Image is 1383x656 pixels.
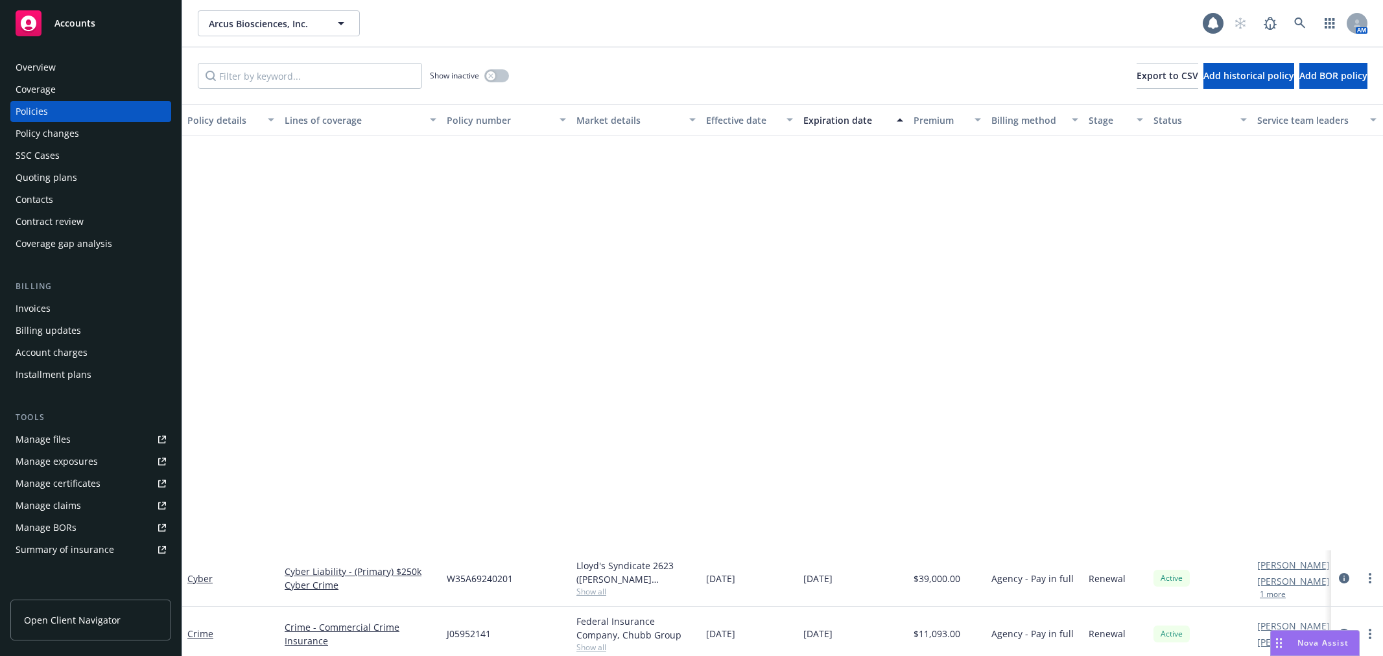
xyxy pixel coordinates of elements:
[1089,113,1129,127] div: Stage
[1260,591,1286,598] button: 1 more
[285,565,436,592] a: Cyber Liability - (Primary) $250k Cyber Crime
[10,495,171,516] a: Manage claims
[1297,637,1349,648] span: Nova Assist
[576,113,681,127] div: Market details
[1083,104,1148,135] button: Stage
[986,104,1083,135] button: Billing method
[991,572,1074,585] span: Agency - Pay in full
[1089,572,1126,585] span: Renewal
[1159,628,1185,640] span: Active
[914,113,967,127] div: Premium
[16,211,84,232] div: Contract review
[447,572,513,585] span: W35A69240201
[187,627,213,640] a: Crime
[16,101,48,122] div: Policies
[706,572,735,585] span: [DATE]
[10,167,171,188] a: Quoting plans
[576,615,696,642] div: Federal Insurance Company, Chubb Group
[16,342,88,363] div: Account charges
[1257,10,1283,36] a: Report a Bug
[279,104,442,135] button: Lines of coverage
[182,104,279,135] button: Policy details
[10,451,171,472] a: Manage exposures
[1362,626,1378,642] a: more
[1257,619,1330,633] a: [PERSON_NAME]
[1271,631,1287,655] div: Drag to move
[798,104,908,135] button: Expiration date
[10,189,171,210] a: Contacts
[10,342,171,363] a: Account charges
[914,627,960,640] span: $11,093.00
[54,18,95,29] span: Accounts
[16,364,91,385] div: Installment plans
[187,113,260,127] div: Policy details
[1336,626,1352,642] a: circleInformation
[1089,627,1126,640] span: Renewal
[701,104,798,135] button: Effective date
[1148,104,1252,135] button: Status
[991,627,1074,640] span: Agency - Pay in full
[1257,558,1330,572] a: [PERSON_NAME]
[187,572,213,585] a: Cyber
[1287,10,1313,36] a: Search
[1252,104,1382,135] button: Service team leaders
[430,70,479,81] span: Show inactive
[1137,69,1198,82] span: Export to CSV
[1299,69,1367,82] span: Add BOR policy
[706,113,779,127] div: Effective date
[16,233,112,254] div: Coverage gap analysis
[803,627,833,640] span: [DATE]
[16,123,79,144] div: Policy changes
[576,586,696,597] span: Show all
[10,364,171,385] a: Installment plans
[10,280,171,293] div: Billing
[10,473,171,494] a: Manage certificates
[16,495,81,516] div: Manage claims
[198,10,360,36] button: Arcus Biosciences, Inc.
[1257,574,1330,588] a: [PERSON_NAME]
[16,517,77,538] div: Manage BORs
[10,123,171,144] a: Policy changes
[10,320,171,341] a: Billing updates
[285,620,436,648] a: Crime - Commercial Crime Insurance
[209,17,321,30] span: Arcus Biosciences, Inc.
[803,572,833,585] span: [DATE]
[16,539,114,560] div: Summary of insurance
[10,298,171,319] a: Invoices
[576,559,696,586] div: Lloyd's Syndicate 2623 ([PERSON_NAME] [PERSON_NAME] Limited), [PERSON_NAME] Group
[10,145,171,166] a: SSC Cases
[16,429,71,450] div: Manage files
[447,113,552,127] div: Policy number
[576,642,696,653] span: Show all
[10,586,171,599] div: Analytics hub
[914,572,960,585] span: $39,000.00
[1203,63,1294,89] button: Add historical policy
[10,539,171,560] a: Summary of insurance
[24,613,121,627] span: Open Client Navigator
[10,211,171,232] a: Contract review
[16,57,56,78] div: Overview
[16,473,100,494] div: Manage certificates
[10,101,171,122] a: Policies
[991,113,1064,127] div: Billing method
[10,517,171,538] a: Manage BORs
[571,104,701,135] button: Market details
[10,79,171,100] a: Coverage
[1317,10,1343,36] a: Switch app
[16,189,53,210] div: Contacts
[1299,63,1367,89] button: Add BOR policy
[285,113,422,127] div: Lines of coverage
[16,320,81,341] div: Billing updates
[447,627,491,640] span: J05952141
[1336,570,1352,586] a: circleInformation
[16,451,98,472] div: Manage exposures
[1362,570,1378,586] a: more
[1203,69,1294,82] span: Add historical policy
[1227,10,1253,36] a: Start snowing
[16,79,56,100] div: Coverage
[16,145,60,166] div: SSC Cases
[10,5,171,41] a: Accounts
[908,104,986,135] button: Premium
[10,57,171,78] a: Overview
